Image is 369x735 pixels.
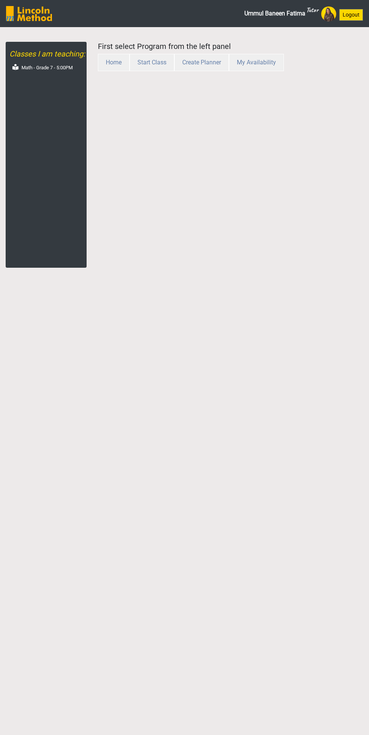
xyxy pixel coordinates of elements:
label: Math - Grade 7 - 5:00PM [21,64,73,72]
button: My Availability [229,54,284,71]
a: My Availability [229,59,284,66]
a: Home [98,59,130,66]
button: Start Class [130,54,174,71]
img: Avatar [321,6,336,21]
button: Home [98,54,130,71]
button: Create Planner [174,54,229,71]
h5: First select Program from the left panel [98,42,363,51]
span: Ummul Baneen Fatima [244,6,318,21]
img: SGY6awQAAAABJRU5ErkJggg== [6,6,52,21]
a: Math - Grade 7 - 5:00PM [9,61,87,76]
a: Start Class [130,59,174,66]
button: Logout [339,9,363,21]
a: Create Planner [174,59,229,66]
sup: Tutor [306,6,318,14]
h5: Classes I am teaching: [9,49,87,58]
